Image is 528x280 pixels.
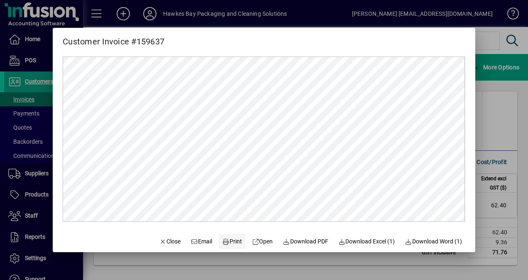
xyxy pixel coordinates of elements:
[191,237,212,246] span: Email
[159,237,181,246] span: Close
[283,237,328,246] span: Download PDF
[401,234,465,249] button: Download Word (1)
[405,237,462,246] span: Download Word (1)
[187,234,215,249] button: Email
[222,237,242,246] span: Print
[252,237,273,246] span: Open
[219,234,245,249] button: Print
[338,237,395,246] span: Download Excel (1)
[279,234,332,249] a: Download PDF
[249,234,276,249] a: Open
[156,234,184,249] button: Close
[335,234,398,249] button: Download Excel (1)
[53,28,174,48] h2: Customer Invoice #159637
